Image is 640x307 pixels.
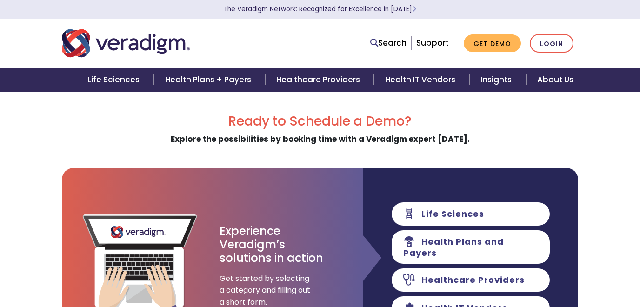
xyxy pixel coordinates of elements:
a: Login [530,34,573,53]
a: Life Sciences [76,68,153,92]
a: Health IT Vendors [374,68,469,92]
h2: Ready to Schedule a Demo? [62,113,578,129]
strong: Explore the possibilities by booking time with a Veradigm expert [DATE]. [171,133,470,145]
a: Insights [469,68,526,92]
h3: Experience Veradigm’s solutions in action [220,225,324,265]
img: Veradigm logo [62,28,190,59]
a: Get Demo [464,34,521,53]
a: Support [416,37,449,48]
a: Search [370,37,407,49]
a: Health Plans + Payers [154,68,265,92]
a: The Veradigm Network: Recognized for Excellence in [DATE]Learn More [224,5,416,13]
a: About Us [526,68,585,92]
a: Healthcare Providers [265,68,374,92]
span: Learn More [412,5,416,13]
